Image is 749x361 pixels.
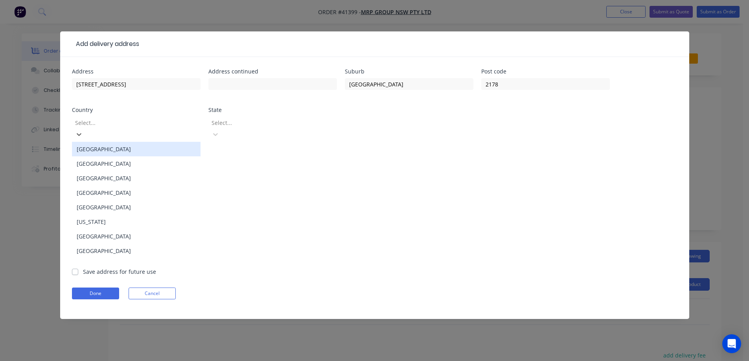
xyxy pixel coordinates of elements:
div: [GEOGRAPHIC_DATA] [72,229,201,244]
div: [GEOGRAPHIC_DATA] [72,142,201,156]
div: Address continued [208,69,337,74]
div: [GEOGRAPHIC_DATA] [72,185,201,200]
button: Done [72,288,119,299]
div: Post code [481,69,610,74]
div: Country [72,107,201,113]
button: Cancel [129,288,176,299]
div: Suburb [345,69,473,74]
div: [GEOGRAPHIC_DATA] [72,200,201,214]
div: [GEOGRAPHIC_DATA] [72,156,201,171]
label: Save address for future use [83,268,156,276]
div: [GEOGRAPHIC_DATA] [72,171,201,185]
div: State [208,107,337,113]
div: [US_STATE] [72,214,201,229]
div: Add delivery address [72,39,139,49]
div: [GEOGRAPHIC_DATA] [72,244,201,258]
div: Open Intercom Messenger [722,334,741,353]
div: Address [72,69,201,74]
